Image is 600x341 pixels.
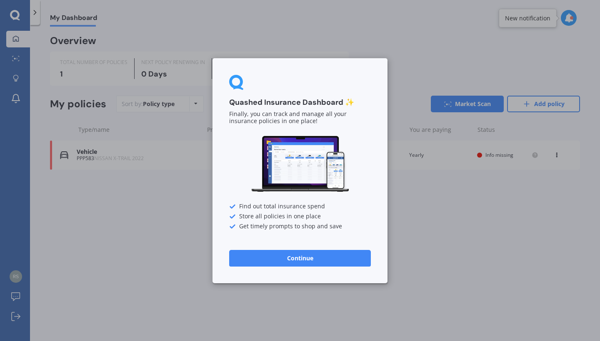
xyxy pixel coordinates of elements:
button: Continue [229,250,371,266]
img: Dashboard [250,135,350,193]
p: Finally, you can track and manage all your insurance policies in one place! [229,111,371,125]
div: Get timely prompts to shop and save [229,223,371,230]
div: Find out total insurance spend [229,203,371,210]
h3: Quashed Insurance Dashboard ✨ [229,98,371,107]
div: Store all policies in one place [229,213,371,220]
